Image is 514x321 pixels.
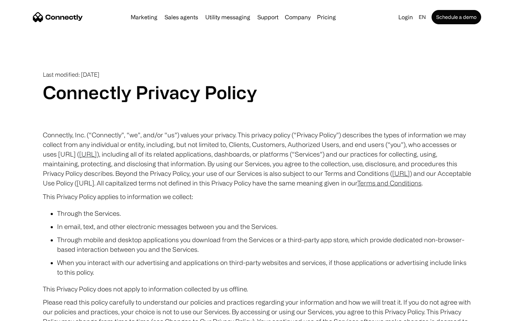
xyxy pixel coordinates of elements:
[57,258,471,277] li: When you interact with our advertising and applications on third-party websites and services, if ...
[314,14,339,20] a: Pricing
[14,309,43,319] ul: Language list
[392,170,410,177] a: [URL]
[43,130,471,188] p: Connectly, Inc. (“Connectly”, “we”, and/or “us”) values your privacy. This privacy policy (“Priva...
[432,10,481,24] a: Schedule a demo
[43,103,471,113] p: ‍
[7,308,43,319] aside: Language selected: English
[419,12,426,22] div: en
[57,222,471,231] li: In email, text, and other electronic messages between you and the Services.
[202,14,253,20] a: Utility messaging
[128,14,160,20] a: Marketing
[43,192,471,202] p: This Privacy Policy applies to information we collect:
[43,117,471,127] p: ‍
[43,71,471,78] p: Last modified: [DATE]
[43,82,471,103] h1: Connectly Privacy Policy
[162,14,201,20] a: Sales agents
[57,209,471,218] li: Through the Services.
[57,235,471,254] li: Through mobile and desktop applications you download from the Services or a third-party app store...
[285,12,311,22] div: Company
[395,12,416,22] a: Login
[79,151,97,158] a: [URL]
[255,14,281,20] a: Support
[43,284,471,294] p: This Privacy Policy does not apply to information collected by us offline.
[357,179,422,187] a: Terms and Conditions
